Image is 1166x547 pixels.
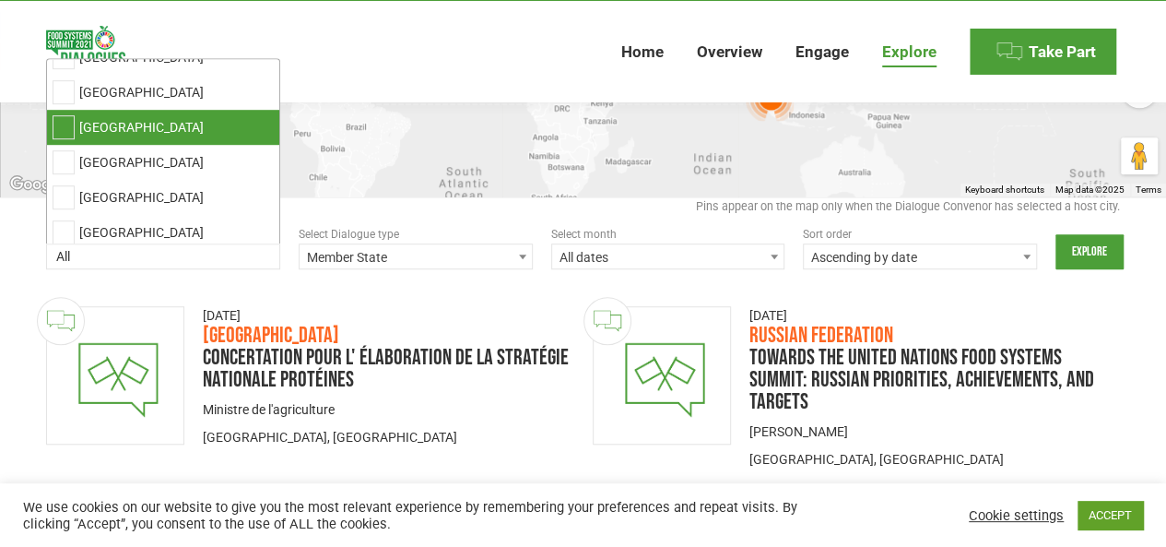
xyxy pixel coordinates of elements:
[965,184,1044,196] button: Keyboard shortcuts
[203,325,574,347] h3: [GEOGRAPHIC_DATA]
[969,507,1064,524] a: Cookie settings
[804,244,1036,270] span: Ascending by date
[1029,42,1096,62] span: Take Part
[1078,501,1143,529] a: ACCEPT
[1055,234,1124,269] input: Explore
[551,225,785,244] div: Select month
[299,244,533,269] span: Member State
[47,180,279,215] li: [GEOGRAPHIC_DATA]
[47,75,279,110] li: [GEOGRAPHIC_DATA]
[47,215,279,250] li: [GEOGRAPHIC_DATA]
[1136,184,1161,195] a: Terms (opens in new tab)
[995,38,1023,65] img: Menu icon
[299,225,533,244] div: Select Dialogue type
[46,26,125,78] img: Food Systems Summit Dialogues
[1055,184,1125,195] span: Map data ©2025
[47,145,279,180] li: [GEOGRAPHIC_DATA]
[46,197,1120,225] div: Pins appear on the map only when the Dialogue Convenor has selected a host city.
[593,306,731,445] a: Dialogue image
[46,306,184,445] a: Dialogue image
[37,297,85,345] img: Official Feedback available
[552,244,784,270] span: All dates
[594,311,730,439] img: thumbnail-dialogue-national.png
[621,42,664,62] span: Home
[47,110,279,145] li: [GEOGRAPHIC_DATA]
[6,172,66,196] img: Google
[551,244,785,269] span: All dates
[583,297,631,345] img: Official Feedback available
[203,400,574,419] div: Ministre de l'agriculture
[23,499,807,532] div: We use cookies on our website to give you the most relevant experience by remembering your prefer...
[749,344,1094,415] a: TOWARDS THE UNITED NATIONS FOOD SYSTEMS SUMMIT: RUSSIAN PRIORITIES, ACHIEVEMENTS, AND TARGETS
[300,244,532,270] span: Member State
[697,42,762,62] span: Overview
[203,306,574,325] div: [DATE]
[6,172,66,196] a: Open this area in Google Maps (opens a new window)
[203,344,569,393] a: Concertation pour l' élaboration de la Stratégie Nationale Protéines
[1121,137,1158,174] button: Drag Pegman onto the map to open Street View
[47,311,183,439] img: thumbnail-dialogue-national.png
[749,325,1121,347] h3: Russian Federation
[803,244,1037,269] span: Ascending by date
[749,306,1121,325] div: [DATE]
[795,42,849,62] span: Engage
[882,42,936,62] span: Explore
[749,450,1121,469] p: [GEOGRAPHIC_DATA], [GEOGRAPHIC_DATA]
[203,428,574,446] p: [GEOGRAPHIC_DATA], [GEOGRAPHIC_DATA]
[749,422,1121,441] div: [PERSON_NAME]
[803,225,1037,244] div: Sort order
